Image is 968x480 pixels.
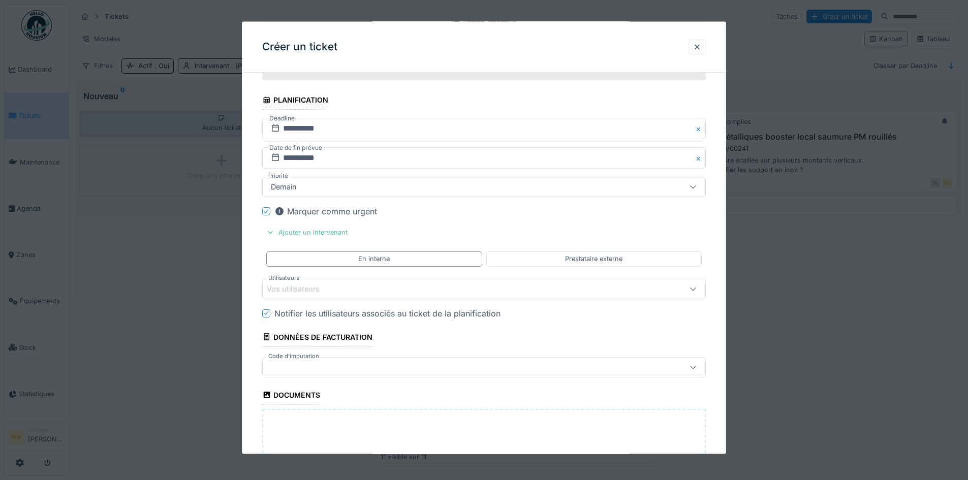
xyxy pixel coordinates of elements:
[266,172,290,180] label: Priorité
[266,351,321,360] label: Code d'imputation
[274,307,501,319] div: Notifier les utilisateurs associés au ticket de la planification
[266,273,301,282] label: Utilisateurs
[695,147,706,169] button: Close
[695,118,706,139] button: Close
[268,113,296,124] label: Deadline
[262,92,328,110] div: Planification
[262,387,320,404] div: Documents
[262,41,337,53] h3: Créer un ticket
[565,254,622,264] div: Prestataire externe
[267,181,301,193] div: Demain
[267,283,334,294] div: Vos utilisateurs
[274,205,377,217] div: Marquer comme urgent
[262,329,372,346] div: Données de facturation
[268,142,323,153] label: Date de fin prévue
[262,226,352,239] div: Ajouter un intervenant
[358,254,390,264] div: En interne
